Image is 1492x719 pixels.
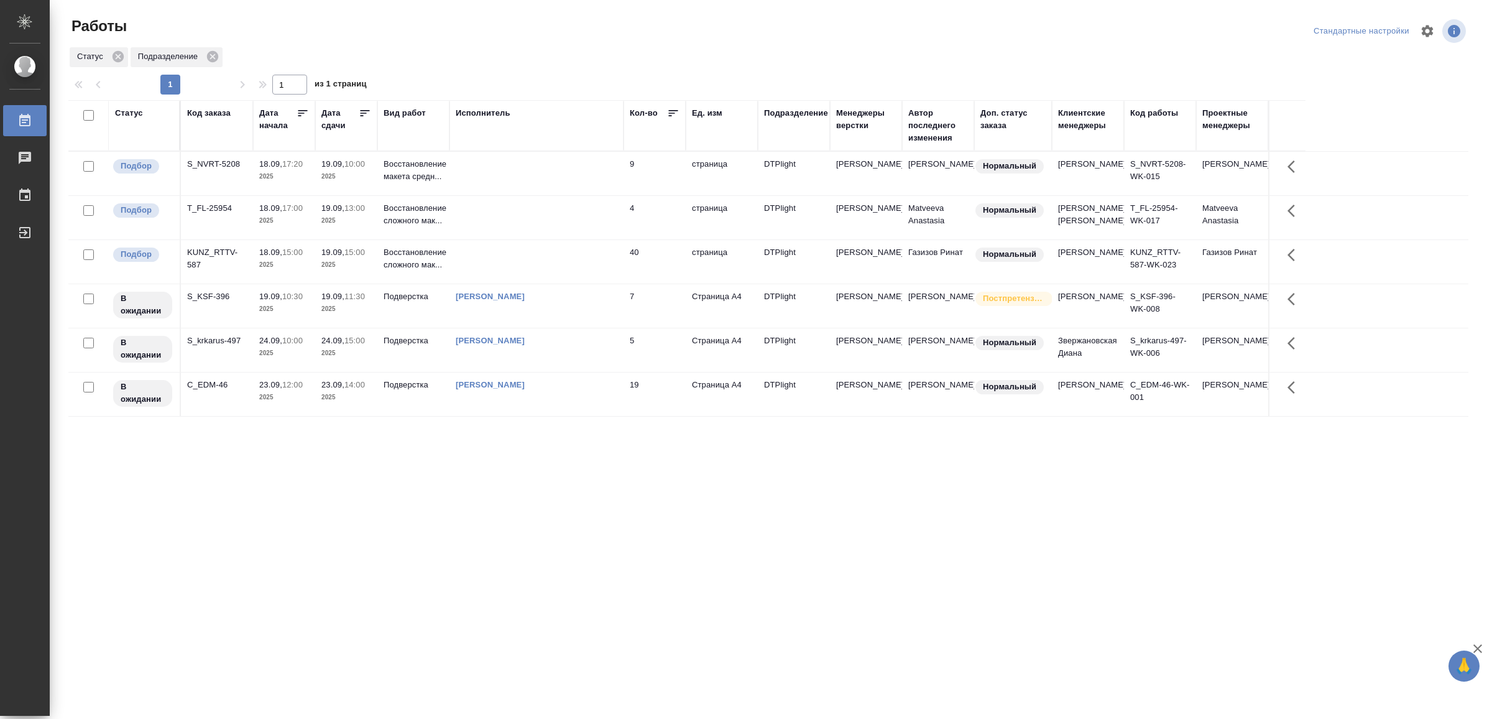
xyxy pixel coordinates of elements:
button: Здесь прячутся важные кнопки [1280,373,1310,402]
td: DTPlight [758,196,830,239]
button: 🙏 [1448,651,1480,682]
div: Автор последнего изменения [908,107,968,144]
p: Подверстка [384,335,443,347]
p: 2025 [259,259,309,271]
button: Здесь прячутся важные кнопки [1280,328,1310,358]
div: Можно подбирать исполнителей [112,246,173,263]
span: Работы [68,16,127,36]
p: 10:30 [282,292,303,301]
div: split button [1310,22,1412,41]
p: 2025 [259,303,309,315]
p: В ожидании [121,336,165,361]
p: 23.09, [259,380,282,389]
td: C_EDM-46-WK-001 [1124,373,1196,416]
p: 12:00 [282,380,303,389]
span: Настроить таблицу [1412,16,1442,46]
p: Нормальный [983,160,1036,172]
div: Можно подбирать исполнителей [112,158,173,175]
td: Звержановская Диана [1052,328,1124,372]
p: Восстановление сложного мак... [384,246,443,271]
td: [PERSON_NAME] [1196,152,1268,195]
p: 17:00 [282,203,303,213]
td: Страница А4 [686,373,758,416]
p: 2025 [321,215,371,227]
p: Нормальный [983,204,1036,216]
td: DTPlight [758,152,830,195]
td: DTPlight [758,328,830,372]
div: C_EDM-46 [187,379,247,391]
p: 19.09, [259,292,282,301]
td: [PERSON_NAME] [1052,240,1124,284]
td: [PERSON_NAME] [1196,373,1268,416]
p: Подверстка [384,379,443,391]
p: Подбор [121,248,152,261]
div: Проектные менеджеры [1202,107,1262,132]
div: Исполнитель назначен, приступать к работе пока рано [112,335,173,364]
p: 14:00 [344,380,365,389]
td: S_KSF-396-WK-008 [1124,284,1196,328]
button: Здесь прячутся важные кнопки [1280,284,1310,314]
p: 13:00 [344,203,365,213]
p: 19.09, [321,203,344,213]
p: [PERSON_NAME] [836,246,896,259]
div: Код заказа [187,107,231,119]
div: Исполнитель назначен, приступать к работе пока рано [112,290,173,320]
p: Статус [77,50,108,63]
td: T_FL-25954-WK-017 [1124,196,1196,239]
td: [PERSON_NAME] [1196,328,1268,372]
div: Клиентские менеджеры [1058,107,1118,132]
div: Кол-во [630,107,658,119]
div: S_NVRT-5208 [187,158,247,170]
div: Подразделение [131,47,223,67]
div: Дата начала [259,107,297,132]
p: 2025 [321,170,371,183]
p: Нормальный [983,381,1036,393]
td: DTPlight [758,240,830,284]
td: 4 [624,196,686,239]
td: страница [686,240,758,284]
p: 15:00 [282,248,303,257]
p: 2025 [321,303,371,315]
div: S_KSF-396 [187,290,247,303]
p: 18.09, [259,159,282,169]
td: DTPlight [758,373,830,416]
div: Исполнитель назначен, приступать к работе пока рано [112,379,173,408]
p: 10:00 [282,336,303,345]
span: Посмотреть информацию [1442,19,1468,43]
td: 40 [624,240,686,284]
p: 19.09, [321,159,344,169]
div: Статус [70,47,128,67]
p: 2025 [321,259,371,271]
p: 23.09, [321,380,344,389]
p: 2025 [259,215,309,227]
td: [PERSON_NAME], [PERSON_NAME] [1052,196,1124,239]
div: T_FL-25954 [187,202,247,215]
td: 7 [624,284,686,328]
button: Здесь прячутся важные кнопки [1280,196,1310,226]
p: Подразделение [138,50,202,63]
button: Здесь прячутся важные кнопки [1280,240,1310,270]
div: Статус [115,107,143,119]
p: 15:00 [344,248,365,257]
td: [PERSON_NAME] [1052,152,1124,195]
p: 18.09, [259,248,282,257]
td: 5 [624,328,686,372]
div: Можно подбирать исполнителей [112,202,173,219]
td: Газизов Ринат [1196,240,1268,284]
p: В ожидании [121,292,165,317]
button: Здесь прячутся важные кнопки [1280,152,1310,182]
td: S_NVRT-5208-WK-015 [1124,152,1196,195]
p: 24.09, [259,336,282,345]
p: 10:00 [344,159,365,169]
td: 9 [624,152,686,195]
td: Matveeva Anastasia [1196,196,1268,239]
p: 11:30 [344,292,365,301]
td: Газизов Ринат [902,240,974,284]
td: страница [686,196,758,239]
p: [PERSON_NAME] [836,290,896,303]
div: Вид работ [384,107,426,119]
p: В ожидании [121,381,165,406]
p: 2025 [259,391,309,404]
p: Восстановление сложного мак... [384,202,443,227]
div: Доп. статус заказа [980,107,1046,132]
